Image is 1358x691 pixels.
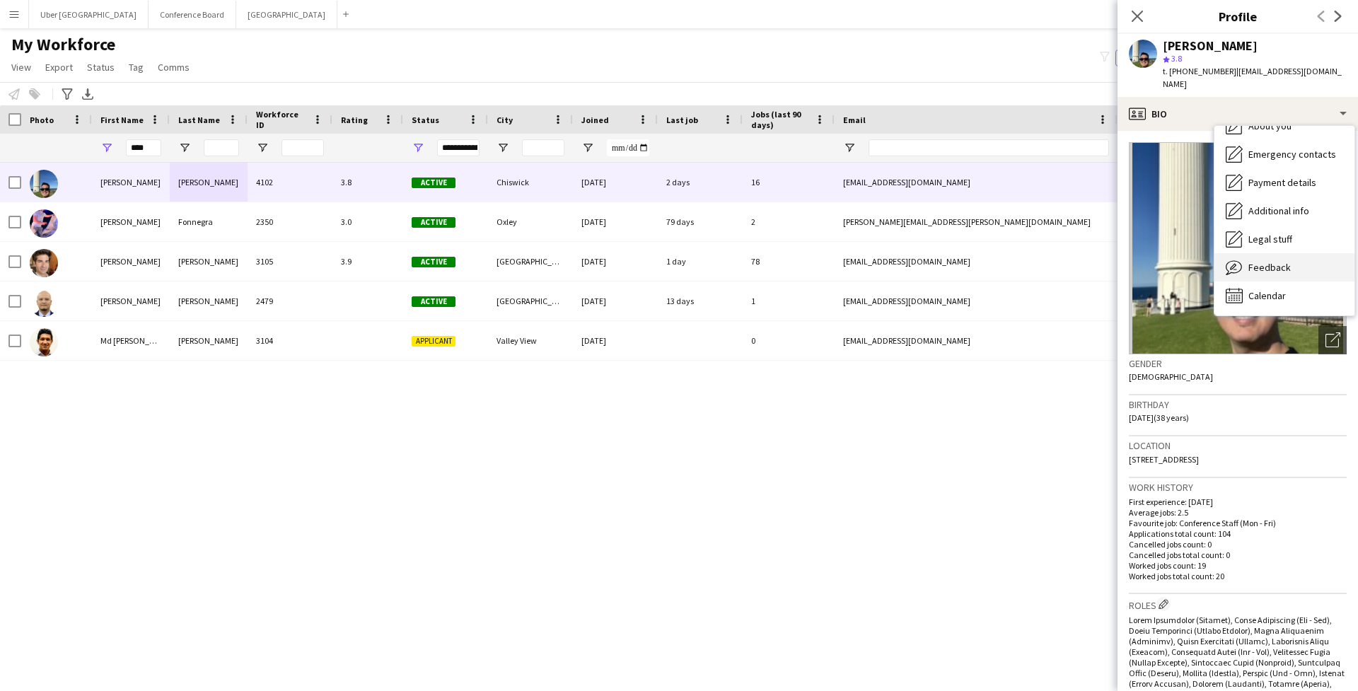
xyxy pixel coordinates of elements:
[412,257,455,267] span: Active
[1248,148,1336,161] span: Emergency contacts
[843,115,866,125] span: Email
[30,328,58,356] img: Md Rejuan Hassan Rijvi
[30,170,58,198] img: Juan Fernando Gil
[1129,560,1347,571] p: Worked jobs count: 19
[81,58,120,76] a: Status
[1214,140,1354,168] div: Emergency contacts
[158,61,190,74] span: Comms
[204,139,239,156] input: Last Name Filter Input
[123,58,149,76] a: Tag
[1248,176,1316,189] span: Payment details
[1163,40,1258,52] div: [PERSON_NAME]
[332,163,403,202] div: 3.8
[332,242,403,281] div: 3.9
[30,249,58,277] img: Juan Montes
[1129,357,1347,370] h3: Gender
[1129,597,1347,612] h3: Roles
[1214,197,1354,225] div: Additional info
[1129,439,1347,452] h3: Location
[282,139,324,156] input: Workforce ID Filter Input
[1129,497,1347,507] p: First experience: [DATE]
[248,242,332,281] div: 3105
[92,163,170,202] div: [PERSON_NAME]
[843,141,856,154] button: Open Filter Menu
[658,163,743,202] div: 2 days
[658,281,743,320] div: 13 days
[835,242,1118,281] div: [EMAIL_ADDRESS][DOMAIN_NAME]
[412,178,455,188] span: Active
[1248,261,1291,274] span: Feedback
[666,115,698,125] span: Last job
[743,202,835,241] div: 2
[40,58,79,76] a: Export
[1163,66,1342,89] span: | [EMAIL_ADDRESS][DOMAIN_NAME]
[658,242,743,281] div: 1 day
[1129,528,1347,539] p: Applications total count: 104
[1115,50,1186,66] button: Everyone2,166
[412,336,455,347] span: Applicant
[149,1,236,28] button: Conference Board
[412,115,439,125] span: Status
[256,109,307,130] span: Workforce ID
[573,281,658,320] div: [DATE]
[45,61,73,74] span: Export
[751,109,809,130] span: Jobs (last 90 days)
[573,202,658,241] div: [DATE]
[248,202,332,241] div: 2350
[1214,281,1354,310] div: Calendar
[1129,454,1199,465] span: [STREET_ADDRESS]
[573,321,658,360] div: [DATE]
[1129,518,1347,528] p: Favourite job: Conference Staff (Mon - Fri)
[129,61,144,74] span: Tag
[743,321,835,360] div: 0
[835,163,1118,202] div: [EMAIL_ADDRESS][DOMAIN_NAME]
[170,242,248,281] div: [PERSON_NAME]
[30,115,54,125] span: Photo
[1129,398,1347,411] h3: Birthday
[1118,7,1358,25] h3: Profile
[522,139,564,156] input: City Filter Input
[1214,253,1354,281] div: Feedback
[248,321,332,360] div: 3104
[30,209,58,238] img: Juan Fonnegra
[488,242,573,281] div: [GEOGRAPHIC_DATA]
[1129,481,1347,494] h3: Work history
[332,202,403,241] div: 3.0
[178,141,191,154] button: Open Filter Menu
[11,61,31,74] span: View
[59,86,76,103] app-action-btn: Advanced filters
[607,139,649,156] input: Joined Filter Input
[1248,204,1309,217] span: Additional info
[743,163,835,202] div: 16
[488,321,573,360] div: Valley View
[170,202,248,241] div: Fonnegra
[1214,168,1354,197] div: Payment details
[170,281,248,320] div: [PERSON_NAME]
[126,139,161,156] input: First Name Filter Input
[29,1,149,28] button: Uber [GEOGRAPHIC_DATA]
[1129,142,1347,354] img: Crew avatar or photo
[1118,97,1358,131] div: Bio
[835,281,1118,320] div: [EMAIL_ADDRESS][DOMAIN_NAME]
[100,115,144,125] span: First Name
[1171,53,1182,64] span: 3.8
[488,281,573,320] div: [GEOGRAPHIC_DATA]
[87,61,115,74] span: Status
[412,217,455,228] span: Active
[1318,326,1347,354] div: Open photos pop-in
[835,321,1118,360] div: [EMAIL_ADDRESS][DOMAIN_NAME]
[412,296,455,307] span: Active
[573,242,658,281] div: [DATE]
[341,115,368,125] span: Rating
[1248,120,1292,132] span: About you
[248,163,332,202] div: 4102
[743,242,835,281] div: 78
[92,202,170,241] div: [PERSON_NAME]
[30,289,58,317] img: Juan Paolo Guillermo
[100,141,113,154] button: Open Filter Menu
[1248,233,1292,245] span: Legal stuff
[178,115,220,125] span: Last Name
[1248,289,1286,302] span: Calendar
[256,141,269,154] button: Open Filter Menu
[1163,66,1236,76] span: t. [PHONE_NUMBER]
